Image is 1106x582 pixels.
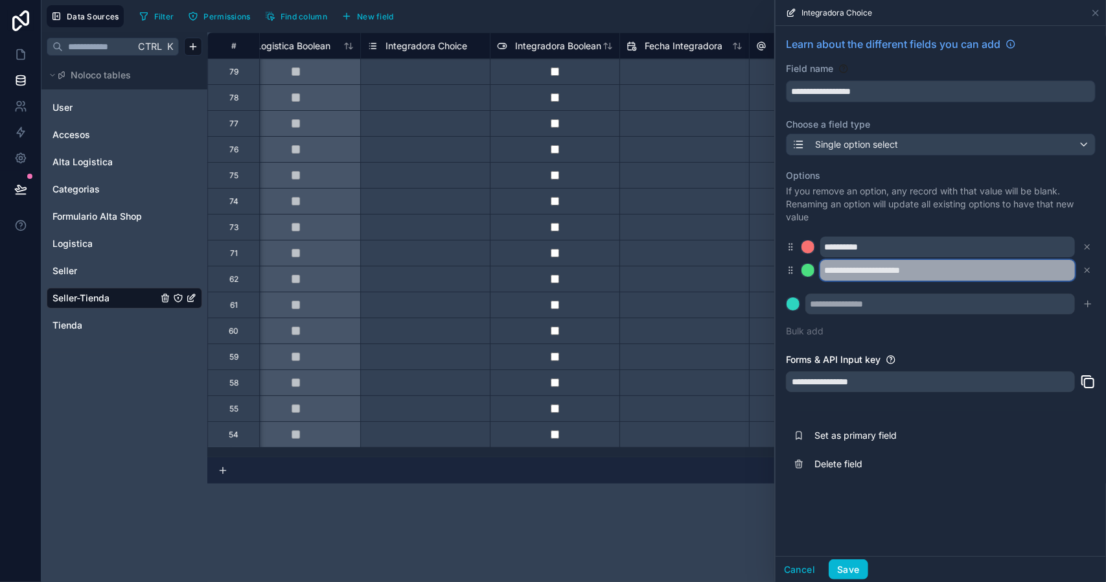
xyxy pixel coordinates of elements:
div: 59 [229,352,238,362]
button: Save [829,559,868,580]
span: Permissions [203,12,250,21]
div: 77 [229,119,238,129]
div: 61 [230,300,238,310]
span: Seller [52,264,77,277]
span: Delete field [814,458,1001,471]
span: Seller-Tienda [52,292,109,305]
button: Find column [260,6,332,26]
div: User [47,97,202,118]
button: Delete field [786,450,1096,478]
a: Seller [52,264,157,277]
p: If you remove an option, any record with that value will be blank. Renaming an option will update... [786,185,1096,224]
div: 78 [229,93,238,103]
div: 62 [229,274,238,285]
span: Logistica Boolean [256,40,330,52]
a: Learn about the different fields you can add [786,36,1016,52]
span: Noloco tables [71,69,131,82]
span: Integradora Choice [801,8,872,18]
button: Filter [134,6,179,26]
span: Learn about the different fields you can add [786,36,1000,52]
span: Data Sources [67,12,119,21]
span: Fecha Integradora [645,40,722,52]
a: Formulario Alta Shop [52,210,157,223]
div: 76 [229,145,238,155]
a: Accesos [52,128,157,141]
span: Filter [154,12,174,21]
button: Set as primary field [786,421,1096,450]
span: K [165,42,174,51]
label: Options [786,169,1096,182]
a: Alta Logistica [52,156,157,169]
a: Logistica [52,237,157,250]
span: Categorias [52,183,100,196]
div: 74 [229,196,238,207]
a: User [52,101,157,114]
span: Accesos [52,128,90,141]
button: Permissions [183,6,255,26]
div: 55 [229,404,238,414]
label: Forms & API Input key [786,353,881,366]
a: Seller-Tienda [52,292,157,305]
div: 58 [229,378,238,388]
div: Seller-Tienda [47,288,202,308]
span: Single option select [815,138,898,151]
label: Field name [786,62,833,75]
button: Data Sources [47,5,124,27]
span: User [52,101,73,114]
button: New field [337,6,398,26]
span: Integradora Choice [386,40,467,52]
span: Find column [281,12,327,21]
span: Tienda [52,319,82,332]
div: Seller [47,261,202,281]
div: 71 [230,248,238,259]
label: Choose a field type [786,118,1096,131]
div: 60 [229,326,238,336]
div: Categorias [47,179,202,200]
div: Tienda [47,315,202,336]
div: Logistica [47,233,202,254]
span: New field [357,12,394,21]
a: Permissions [183,6,260,26]
button: Cancel [776,559,824,580]
div: Accesos [47,124,202,145]
div: 79 [229,67,238,77]
div: 75 [229,170,238,181]
button: Noloco tables [47,66,194,84]
span: Integradora Boolean [515,40,601,52]
button: Bulk add [786,325,824,338]
span: Set as primary field [814,429,1001,442]
a: Tienda [52,319,157,332]
button: Single option select [786,134,1096,156]
span: Logistica [52,237,93,250]
div: Formulario Alta Shop [47,206,202,227]
span: Ctrl [137,38,163,54]
div: Alta Logistica [47,152,202,172]
span: Formulario Alta Shop [52,210,142,223]
span: Alta Logistica [52,156,113,169]
div: # [218,41,249,51]
div: 73 [229,222,238,233]
a: Categorias [52,183,157,196]
div: 54 [229,430,238,440]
